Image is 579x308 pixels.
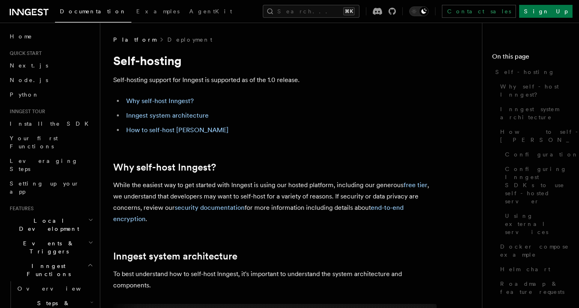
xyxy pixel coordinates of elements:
span: Setting up your app [10,180,79,195]
span: Quick start [6,50,42,57]
span: Inngest tour [6,108,45,115]
span: Local Development [6,217,88,233]
a: Configuring Inngest SDKs to use self-hosted server [502,162,569,209]
a: Node.js [6,73,95,87]
a: How to self-host [PERSON_NAME] [126,126,228,134]
span: Install the SDK [10,120,93,127]
a: Using external services [502,209,569,239]
p: Self-hosting support for Inngest is supported as of the 1.0 release. [113,74,437,86]
a: Helm chart [497,262,569,276]
kbd: ⌘K [343,7,355,15]
a: Why self-host Inngest? [126,97,194,105]
a: Contact sales [442,5,516,18]
span: Home [10,32,32,40]
a: Python [6,87,95,102]
span: Your first Functions [10,135,58,150]
a: Self-hosting [492,65,569,79]
a: Why self-host Inngest? [497,79,569,102]
a: Sign Up [519,5,573,18]
a: Your first Functions [6,131,95,154]
span: Platform [113,36,156,44]
span: Self-hosting [495,68,555,76]
button: Toggle dark mode [409,6,429,16]
button: Search...⌘K [263,5,359,18]
a: Install the SDK [6,116,95,131]
span: Examples [136,8,180,15]
a: How to self-host [PERSON_NAME] [497,124,569,147]
p: While the easiest way to get started with Inngest is using our hosted platform, including our gen... [113,179,437,225]
span: Why self-host Inngest? [500,82,569,99]
span: Leveraging Steps [10,158,78,172]
button: Events & Triggers [6,236,95,259]
span: Configuring Inngest SDKs to use self-hosted server [505,165,569,205]
a: Home [6,29,95,44]
span: Configuration [505,150,579,158]
a: free tier [404,181,427,189]
a: Inngest system architecture [113,251,237,262]
a: security documentation [175,204,245,211]
span: Inngest Functions [6,262,87,278]
button: Local Development [6,213,95,236]
p: To best understand how to self-host Inngest, it's important to understand the system architecture... [113,268,437,291]
a: Deployment [167,36,212,44]
a: Leveraging Steps [6,154,95,176]
span: Features [6,205,34,212]
a: Why self-host Inngest? [113,162,216,173]
a: AgentKit [184,2,237,22]
span: Node.js [10,77,48,83]
span: AgentKit [189,8,232,15]
h1: Self-hosting [113,53,437,68]
a: Documentation [55,2,131,23]
a: Overview [14,281,95,296]
span: Overview [17,285,101,292]
a: Examples [131,2,184,22]
span: Roadmap & feature requests [500,280,569,296]
button: Inngest Functions [6,259,95,281]
span: Events & Triggers [6,239,88,255]
span: Documentation [60,8,127,15]
a: Setting up your app [6,176,95,199]
span: Helm chart [500,265,550,273]
a: Roadmap & feature requests [497,276,569,299]
span: Inngest system architecture [500,105,569,121]
a: Inngest system architecture [126,112,209,119]
span: Using external services [505,212,569,236]
h4: On this page [492,52,569,65]
a: Configuration [502,147,569,162]
span: Next.js [10,62,48,69]
span: Docker compose example [500,243,569,259]
a: Docker compose example [497,239,569,262]
a: Inngest system architecture [497,102,569,124]
span: Python [10,91,39,98]
a: Next.js [6,58,95,73]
